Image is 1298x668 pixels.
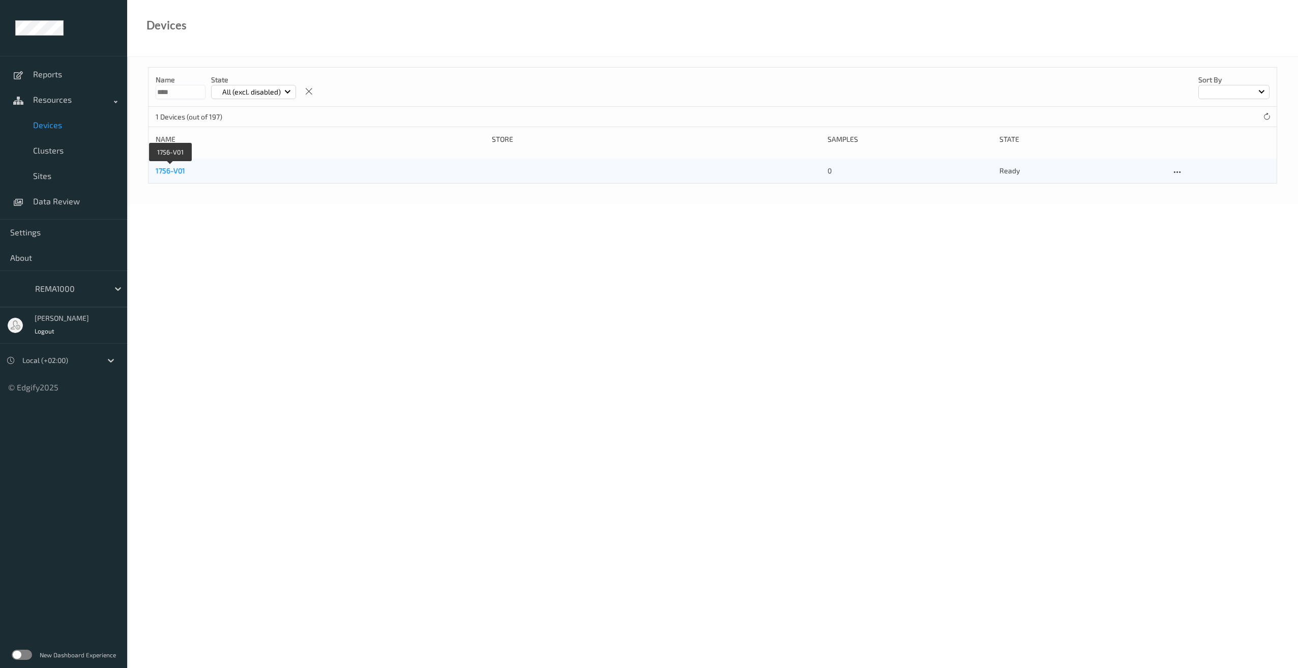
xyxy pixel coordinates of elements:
div: Name [156,134,485,144]
p: Sort by [1198,75,1270,85]
div: Devices [146,20,187,31]
p: 1 Devices (out of 197) [156,112,232,122]
div: Samples [828,134,992,144]
p: Name [156,75,205,85]
p: State [211,75,296,85]
div: 0 [828,166,992,176]
div: Store [492,134,821,144]
p: ready [999,166,1164,176]
a: 1756-V01 [156,166,185,175]
p: All (excl. disabled) [219,87,284,97]
div: State [999,134,1164,144]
